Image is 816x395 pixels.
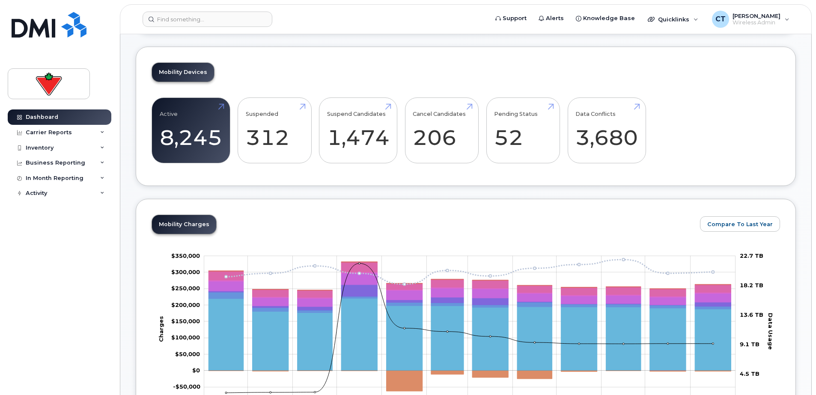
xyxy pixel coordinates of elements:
a: Suspend Candidates 1,474 [327,102,390,159]
tspan: $0 [192,367,200,374]
a: Suspended 312 [246,102,304,159]
input: Find something... [143,12,272,27]
g: $0 [171,318,200,324]
g: $0 [171,285,200,292]
g: $0 [175,351,200,357]
tspan: $350,000 [171,252,200,259]
tspan: $300,000 [171,268,200,275]
g: Credits [208,371,731,391]
tspan: 9.1 TB [740,341,759,348]
a: Cancel Candidates 206 [413,102,471,159]
div: Chad Tardif [706,11,795,28]
tspan: $150,000 [171,318,200,324]
tspan: Charges [158,316,164,342]
span: Knowledge Base [583,14,635,23]
a: Mobility Charges [152,215,216,234]
tspan: $50,000 [175,351,200,357]
span: Compare To Last Year [707,220,773,228]
a: Mobility Devices [152,63,214,82]
g: $0 [171,301,200,308]
tspan: Data Usage [767,312,774,349]
tspan: 13.6 TB [740,311,763,318]
g: $0 [171,334,200,341]
g: $0 [173,383,200,390]
a: Data Conflicts 3,680 [575,102,638,159]
div: Quicklinks [642,11,704,28]
a: Active 8,245 [160,102,222,159]
span: Wireless Admin [733,19,780,26]
a: Pending Status 52 [494,102,552,159]
button: Compare To Last Year [700,216,780,232]
span: Quicklinks [658,16,689,23]
g: $0 [171,268,200,275]
span: CT [715,14,726,24]
tspan: 18.2 TB [740,282,763,289]
a: Knowledge Base [570,10,641,27]
span: Alerts [546,14,564,23]
g: Features [208,273,731,307]
tspan: $250,000 [171,285,200,292]
tspan: 4.5 TB [740,370,759,377]
span: Support [503,14,527,23]
tspan: 22.7 TB [740,252,763,259]
tspan: $200,000 [171,301,200,308]
span: [PERSON_NAME] [733,12,780,19]
tspan: -$50,000 [173,383,200,390]
a: Alerts [533,10,570,27]
g: Rate Plan [208,298,731,371]
tspan: $100,000 [171,334,200,341]
g: $0 [171,252,200,259]
g: HST [208,262,731,298]
a: Support [489,10,533,27]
